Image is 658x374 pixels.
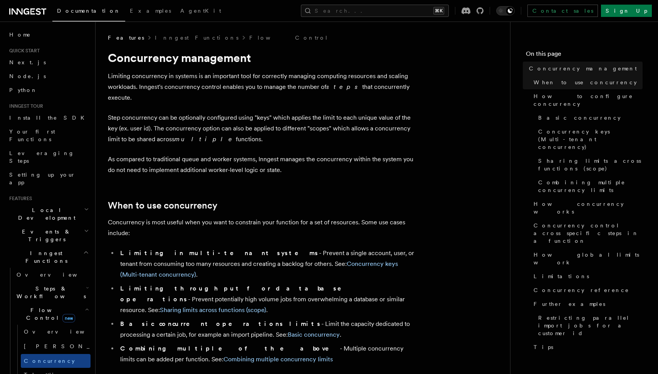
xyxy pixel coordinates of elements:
[108,154,416,175] p: As compared to traditional queue and worker systems, Inngest manages the concurrency within the s...
[108,112,416,145] p: Step concurrency can be optionally configured using "keys" which applies the limit to each unique...
[526,49,643,62] h4: On this page
[17,272,96,278] span: Overview
[534,286,629,294] span: Concurrency reference
[530,297,643,311] a: Further examples
[6,195,32,202] span: Features
[530,89,643,111] a: How to configure concurrency
[6,111,91,125] a: Install the SDK
[530,219,643,248] a: Concurrency control across specific steps in a function
[6,228,84,243] span: Events & Triggers
[6,246,91,268] button: Inngest Functions
[534,343,553,351] span: Tips
[160,306,266,314] a: Sharing limits across functions (scope)
[120,285,352,303] strong: Limiting throughput for database operations
[175,135,236,143] em: multiple
[21,354,91,368] a: Concurrency
[534,200,643,215] span: How concurrency works
[6,125,91,146] a: Your first Functions
[6,168,91,189] a: Setting up your app
[9,73,46,79] span: Node.js
[13,306,85,322] span: Flow Control
[57,8,121,14] span: Documentation
[9,129,55,142] span: Your first Functions
[13,268,91,282] a: Overview
[24,329,103,335] span: Overview
[535,125,643,154] a: Concurrency keys (Multi-tenant concurrency)
[526,62,643,75] a: Concurrency management
[6,55,91,69] a: Next.js
[6,225,91,246] button: Events & Triggers
[118,248,416,280] li: - Prevent a single account, user, or tenant from consuming too many resources and creating a back...
[534,222,643,245] span: Concurrency control across specific steps in a function
[6,28,91,42] a: Home
[9,172,76,185] span: Setting up your app
[530,283,643,297] a: Concurrency reference
[24,343,137,349] span: [PERSON_NAME]
[530,340,643,354] a: Tips
[118,343,416,365] li: - Multiple concurrency limits can be added per function. See:
[535,154,643,175] a: Sharing limits across functions (scope)
[601,5,652,17] a: Sign Up
[433,7,444,15] kbd: ⌘K
[249,34,328,42] a: Flow Control
[52,2,125,22] a: Documentation
[301,5,449,17] button: Search...⌘K
[534,272,589,280] span: Limitations
[496,6,515,15] button: Toggle dark mode
[534,92,643,108] span: How to configure concurrency
[6,249,83,265] span: Inngest Functions
[9,87,37,93] span: Python
[108,51,416,65] h1: Concurrency management
[180,8,221,14] span: AgentKit
[538,179,643,194] span: Combining multiple concurrency limits
[120,345,340,352] strong: Combining multiple of the above
[288,331,340,338] a: Basic concurrency
[6,83,91,97] a: Python
[120,249,319,257] strong: Limiting in multi-tenant systems
[527,5,598,17] a: Contact sales
[120,320,321,327] strong: Basic concurrent operations limits
[108,200,217,211] a: When to use concurrency
[9,31,31,38] span: Home
[534,78,637,86] span: When to use concurrency
[530,269,643,283] a: Limitations
[530,197,643,219] a: How concurrency works
[538,314,643,337] span: Restricting parallel import jobs for a customer id
[529,65,637,72] span: Concurrency management
[13,282,91,303] button: Steps & Workflows
[108,217,416,239] p: Concurrency is most useful when you want to constrain your function for a set of resources. Some ...
[6,48,40,54] span: Quick start
[535,111,643,125] a: Basic concurrency
[9,150,74,164] span: Leveraging Steps
[21,325,91,339] a: Overview
[535,175,643,197] a: Combining multiple concurrency limits
[538,157,643,172] span: Sharing limits across functions (scope)
[125,2,176,21] a: Examples
[6,146,91,168] a: Leveraging Steps
[6,69,91,83] a: Node.js
[108,34,144,42] span: Features
[538,128,643,151] span: Concurrency keys (Multi-tenant concurrency)
[538,114,621,122] span: Basic concurrency
[24,358,75,364] span: Concurrency
[130,8,171,14] span: Examples
[176,2,226,21] a: AgentKit
[118,319,416,340] li: - Limit the capacity dedicated to processing a certain job, for example an import pipeline. See: .
[6,103,43,109] span: Inngest tour
[13,303,91,325] button: Flow Controlnew
[108,71,416,103] p: Limiting concurrency in systems is an important tool for correctly managing computing resources a...
[155,34,238,42] a: Inngest Functions
[9,115,89,121] span: Install the SDK
[6,203,91,225] button: Local Development
[6,206,84,222] span: Local Development
[534,300,605,308] span: Further examples
[9,59,46,65] span: Next.js
[530,75,643,89] a: When to use concurrency
[62,314,75,322] span: new
[534,251,643,266] span: How global limits work
[530,248,643,269] a: How global limits work
[535,311,643,340] a: Restricting parallel import jobs for a customer id
[21,339,91,354] a: [PERSON_NAME]
[13,285,86,300] span: Steps & Workflows
[326,83,362,90] em: steps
